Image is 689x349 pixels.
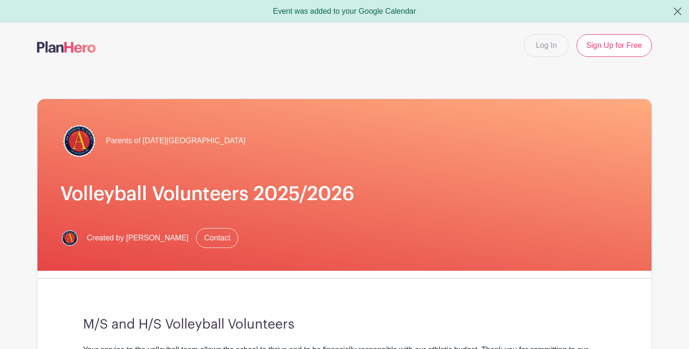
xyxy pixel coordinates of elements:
[87,232,188,244] span: Created by [PERSON_NAME]
[196,228,238,248] a: Contact
[60,183,629,205] h1: Volleyball Volunteers 2025/2026
[37,41,96,53] img: logo-507f7623f17ff9eddc593b1ce0a138ce2505c220e1c5a4e2b4648c50719b7d32.svg
[83,317,606,333] h3: M/S and H/S Volleyball Volunteers
[60,122,98,160] img: ascension-academy-logo.png
[524,34,568,57] a: Log In
[106,135,245,147] span: Parents of [DATE][GEOGRAPHIC_DATA]
[577,34,652,57] a: Sign Up for Free
[60,229,79,248] img: ascension-academy-logo.png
